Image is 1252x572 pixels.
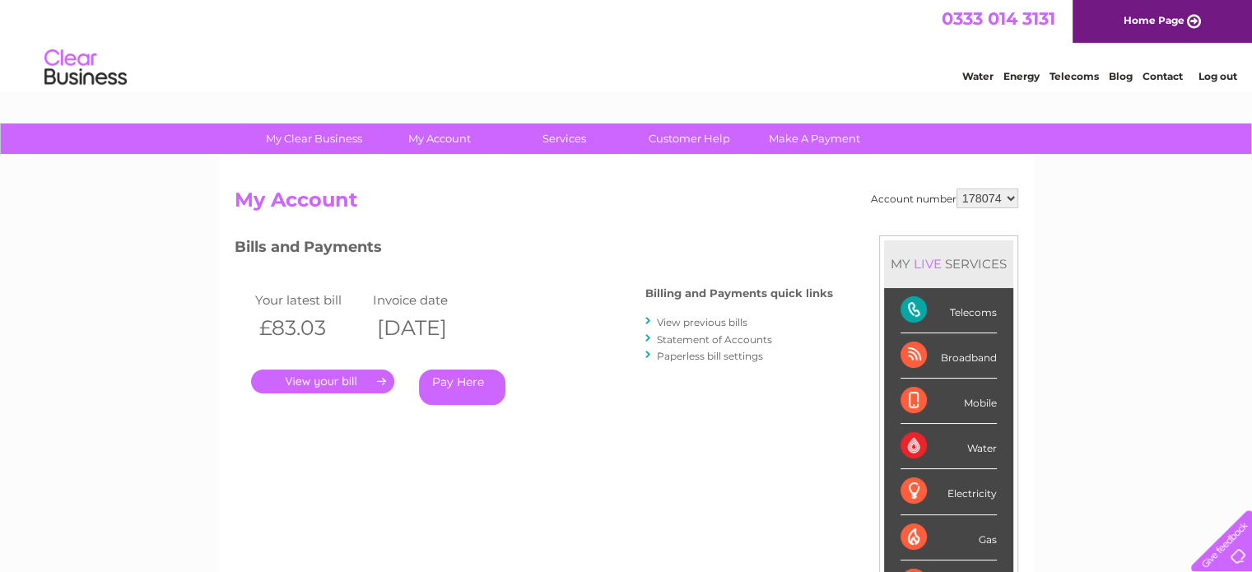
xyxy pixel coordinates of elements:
a: Telecoms [1050,70,1099,82]
h4: Billing and Payments quick links [645,287,833,300]
a: Statement of Accounts [657,333,772,346]
div: Telecoms [901,288,997,333]
h2: My Account [235,188,1018,220]
a: Customer Help [621,123,757,154]
a: 0333 014 3131 [942,8,1055,29]
a: Contact [1143,70,1183,82]
div: Clear Business is a trading name of Verastar Limited (registered in [GEOGRAPHIC_DATA] No. 3667643... [238,9,1016,80]
h3: Bills and Payments [235,235,833,264]
img: logo.png [44,43,128,93]
a: My Account [371,123,507,154]
a: My Clear Business [246,123,382,154]
a: . [251,370,394,393]
div: Gas [901,515,997,560]
div: LIVE [910,256,945,272]
a: Water [962,70,994,82]
div: Electricity [901,469,997,514]
td: Your latest bill [251,289,370,311]
td: Invoice date [369,289,487,311]
a: Blog [1109,70,1133,82]
div: Account number [871,188,1018,208]
div: MY SERVICES [884,240,1013,287]
a: Energy [1003,70,1040,82]
a: Log out [1198,70,1236,82]
th: [DATE] [369,311,487,345]
div: Broadband [901,333,997,379]
div: Mobile [901,379,997,424]
a: Make A Payment [747,123,882,154]
th: £83.03 [251,311,370,345]
a: Paperless bill settings [657,350,763,362]
a: Services [496,123,632,154]
div: Water [901,424,997,469]
a: View previous bills [657,316,747,328]
a: Pay Here [419,370,505,405]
